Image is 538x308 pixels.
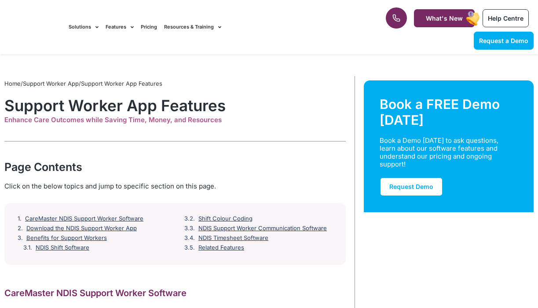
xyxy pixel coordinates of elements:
[389,183,433,190] span: Request Demo
[4,181,346,191] div: Click on the below topics and jump to specific section on this page.
[380,177,443,196] a: Request Demo
[4,80,21,87] a: Home
[414,9,475,27] a: What's New
[4,80,162,87] span: / /
[141,12,157,42] a: Pricing
[164,12,221,42] a: Resources & Training
[81,80,162,87] span: Support Worker App Features
[4,287,346,299] h2: CareMaster NDIS Support Worker Software
[4,159,346,175] div: Page Contents
[26,225,137,232] a: Download the NDIS Support Worker App
[198,244,244,251] a: Related Features
[4,96,346,115] h1: Support Worker App Features
[69,12,99,42] a: Solutions
[488,14,523,22] span: Help Centre
[380,96,518,128] div: Book a FREE Demo [DATE]
[474,32,534,50] a: Request a Demo
[69,12,344,42] nav: Menu
[198,215,253,222] a: Shift Colour Coding
[36,244,89,251] a: NDIS Shift Software
[26,235,107,242] a: Benefits for Support Workers
[483,9,529,27] a: Help Centre
[380,137,508,168] div: Book a Demo [DATE] to ask questions, learn about our software features and understand our pricing...
[23,80,79,87] a: Support Worker App
[479,37,528,44] span: Request a Demo
[4,116,346,124] div: Enhance Care Outcomes while Saving Time, Money, and Resources
[106,12,134,42] a: Features
[198,235,268,242] a: NDIS Timesheet Software
[25,215,143,222] a: CareMaster NDIS Support Worker Software
[426,14,463,22] span: What's New
[4,21,60,33] img: CareMaster Logo
[198,225,327,232] a: NDIS Support Worker Communication Software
